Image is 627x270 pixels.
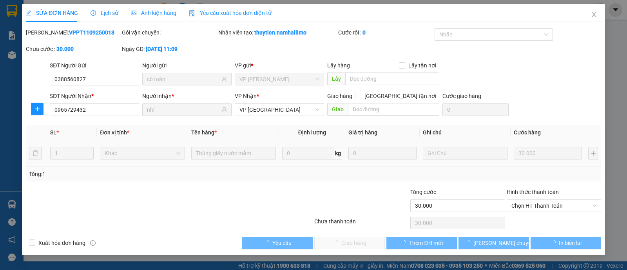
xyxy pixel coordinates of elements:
span: Xuất hóa đơn hàng [35,239,89,247]
span: loading [550,240,559,245]
div: Gói vận chuyển: [122,28,216,37]
input: VD: Bàn, Ghế [191,147,276,159]
span: edit [26,10,31,16]
div: SĐT Người Nhận [50,92,139,100]
button: Thêm ĐH mới [386,237,457,249]
input: 0 [348,147,417,159]
span: Yêu cầu [272,239,292,247]
span: Cước hàng [514,129,541,136]
button: Yêu cầu [242,237,313,249]
span: Tên hàng [191,129,217,136]
span: VP Phan Thiết [239,73,319,85]
span: close [591,11,597,18]
div: Chưa thanh toán [313,217,410,231]
span: loading [400,240,409,245]
span: Đơn vị tính [100,129,129,136]
span: loading [264,240,272,245]
button: [PERSON_NAME] chuyển hoàn [458,237,529,249]
div: Người gửi [142,61,232,70]
span: Ảnh kiện hàng [131,10,176,16]
img: icon [189,10,195,16]
div: Nhân viên tạo: [218,28,337,37]
span: Lấy [327,72,345,85]
span: Chọn HT Thanh Toán [511,200,596,212]
b: VPPT1109250018 [69,29,114,36]
button: Giao hàng [314,237,385,249]
th: Ghi chú [420,125,511,140]
button: plus [588,147,598,159]
span: picture [131,10,136,16]
div: Cước rồi : [338,28,433,37]
span: user [221,107,227,112]
span: VP Nhận [235,93,257,99]
span: Yêu cầu xuất hóa đơn điện tử [189,10,272,16]
input: Dọc đường [345,72,440,85]
span: Giá trị hàng [348,129,377,136]
span: loading [465,240,473,245]
span: kg [334,147,342,159]
span: Khác [105,147,180,159]
button: In biên lai [531,237,601,249]
input: Tên người nhận [147,105,220,114]
b: [DATE] 11:09 [146,46,178,52]
input: 0 [514,147,582,159]
span: plus [31,106,43,112]
input: Ghi Chú [423,147,507,159]
span: Định lượng [298,129,326,136]
span: Lấy hàng [327,62,350,69]
span: Thêm ĐH mới [409,239,442,247]
span: Tổng cước [410,189,436,195]
div: Ngày GD: [122,45,216,53]
span: info-circle [90,240,96,246]
div: Chưa cước : [26,45,120,53]
b: 0 [362,29,366,36]
span: VP chợ Mũi Né [239,104,319,116]
div: Tổng: 1 [29,170,243,178]
b: 30.000 [56,46,74,52]
span: [PERSON_NAME] chuyển hoàn [473,239,548,247]
span: user [221,76,227,82]
div: [PERSON_NAME]: [26,28,120,37]
button: Close [583,4,605,26]
input: Tên người gửi [147,75,220,83]
button: plus [31,103,43,115]
span: SỬA ĐƠN HÀNG [26,10,78,16]
span: [GEOGRAPHIC_DATA] tận nơi [361,92,439,100]
button: delete [29,147,42,159]
label: Cước giao hàng [442,93,481,99]
div: VP gửi [235,61,324,70]
input: Dọc đường [348,103,440,116]
span: In biên lai [559,239,582,247]
label: Hình thức thanh toán [507,189,559,195]
b: thuytien.namhailimo [254,29,306,36]
div: Người nhận [142,92,232,100]
span: clock-circle [91,10,96,16]
span: SL [50,129,56,136]
div: SĐT Người Gửi [50,61,139,70]
span: Giao [327,103,348,116]
span: Lấy tận nơi [405,61,439,70]
input: Cước giao hàng [442,103,509,116]
span: Lịch sử [91,10,118,16]
span: Giao hàng [327,93,352,99]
